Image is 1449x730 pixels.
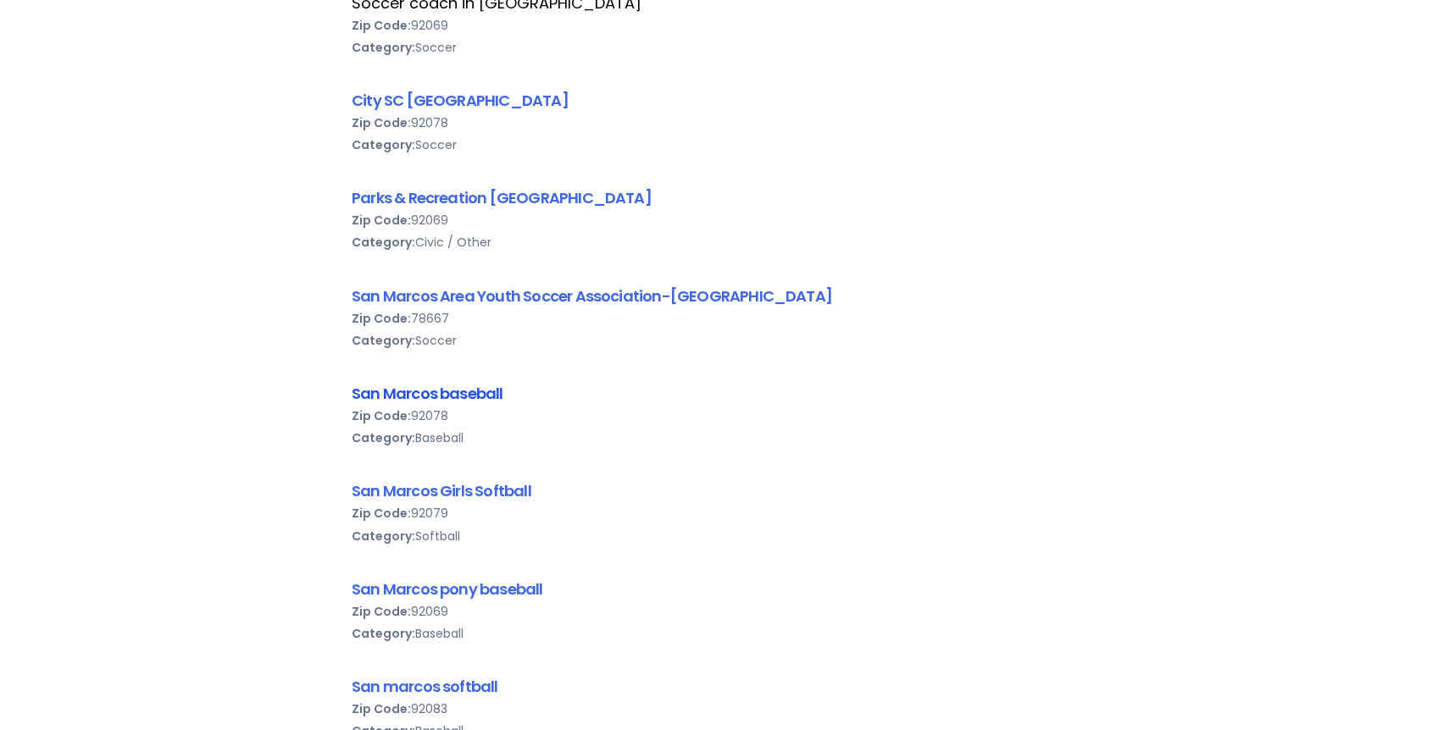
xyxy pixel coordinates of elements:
[352,329,1097,351] div: Soccer
[352,134,1097,156] div: Soccer
[352,405,1097,427] div: 92078
[352,502,1097,524] div: 92079
[352,698,1097,720] div: 92083
[352,17,411,34] b: Zip Code:
[352,382,1097,405] div: San Marcos baseball
[352,578,1097,600] div: San Marcos pony baseball
[352,114,411,131] b: Zip Code:
[352,505,411,522] b: Zip Code:
[352,603,411,620] b: Zip Code:
[352,383,503,404] a: San Marcos baseball
[352,187,652,208] a: Parks & Recreation [GEOGRAPHIC_DATA]
[352,622,1097,644] div: Baseball
[352,234,415,251] b: Category:
[352,700,411,717] b: Zip Code:
[352,479,1097,502] div: San Marcos Girls Softball
[352,600,1097,622] div: 92069
[352,89,1097,112] div: City SC [GEOGRAPHIC_DATA]
[352,285,832,307] a: San Marcos Area Youth Soccer Association-[GEOGRAPHIC_DATA]
[352,90,569,111] a: City SC [GEOGRAPHIC_DATA]
[352,186,1097,209] div: Parks & Recreation [GEOGRAPHIC_DATA]
[352,36,1097,58] div: Soccer
[352,427,1097,449] div: Baseball
[352,14,1097,36] div: 92069
[352,676,498,697] a: San marcos softball
[352,136,415,153] b: Category:
[352,332,415,349] b: Category:
[352,525,1097,547] div: Softball
[352,675,1097,698] div: San marcos softball
[352,307,1097,329] div: 78667
[352,285,1097,307] div: San Marcos Area Youth Soccer Association-[GEOGRAPHIC_DATA]
[352,429,415,446] b: Category:
[352,39,415,56] b: Category:
[352,112,1097,134] div: 92078
[352,310,411,327] b: Zip Code:
[352,209,1097,231] div: 92069
[352,528,415,545] b: Category:
[352,480,531,501] a: San Marcos Girls Softball
[352,578,543,600] a: San Marcos pony baseball
[352,212,411,229] b: Zip Code:
[352,231,1097,253] div: Civic / Other
[352,625,415,642] b: Category:
[352,407,411,424] b: Zip Code:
